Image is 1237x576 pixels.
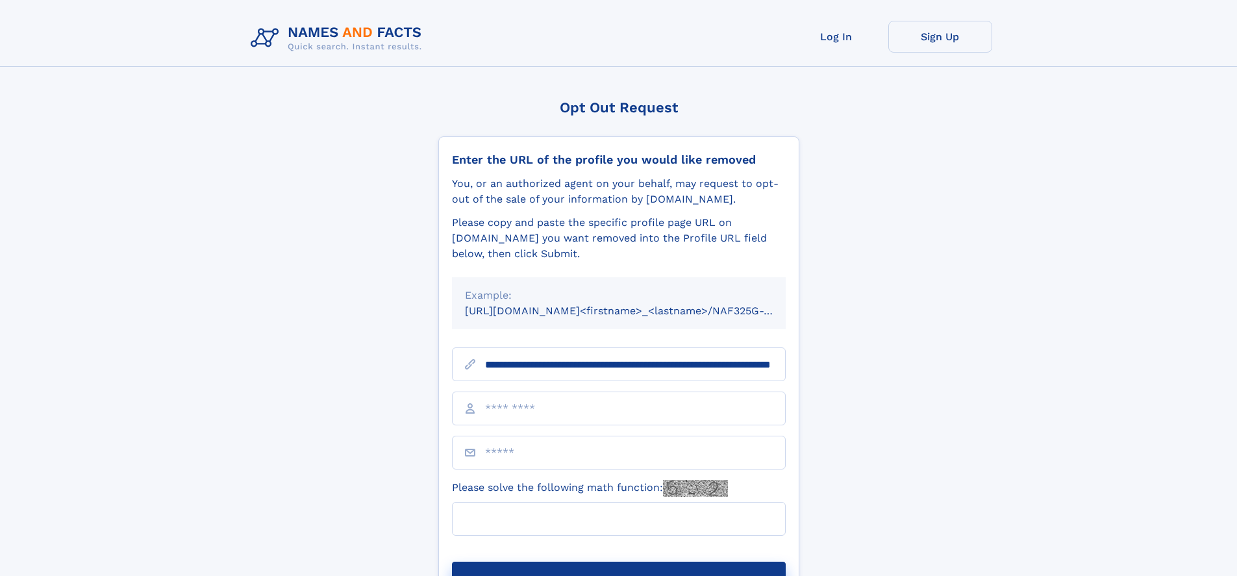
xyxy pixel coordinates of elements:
[452,153,786,167] div: Enter the URL of the profile you would like removed
[784,21,888,53] a: Log In
[438,99,799,116] div: Opt Out Request
[452,215,786,262] div: Please copy and paste the specific profile page URL on [DOMAIN_NAME] you want removed into the Pr...
[465,288,773,303] div: Example:
[888,21,992,53] a: Sign Up
[465,305,810,317] small: [URL][DOMAIN_NAME]<firstname>_<lastname>/NAF325G-xxxxxxxx
[452,176,786,207] div: You, or an authorized agent on your behalf, may request to opt-out of the sale of your informatio...
[452,480,728,497] label: Please solve the following math function:
[245,21,432,56] img: Logo Names and Facts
